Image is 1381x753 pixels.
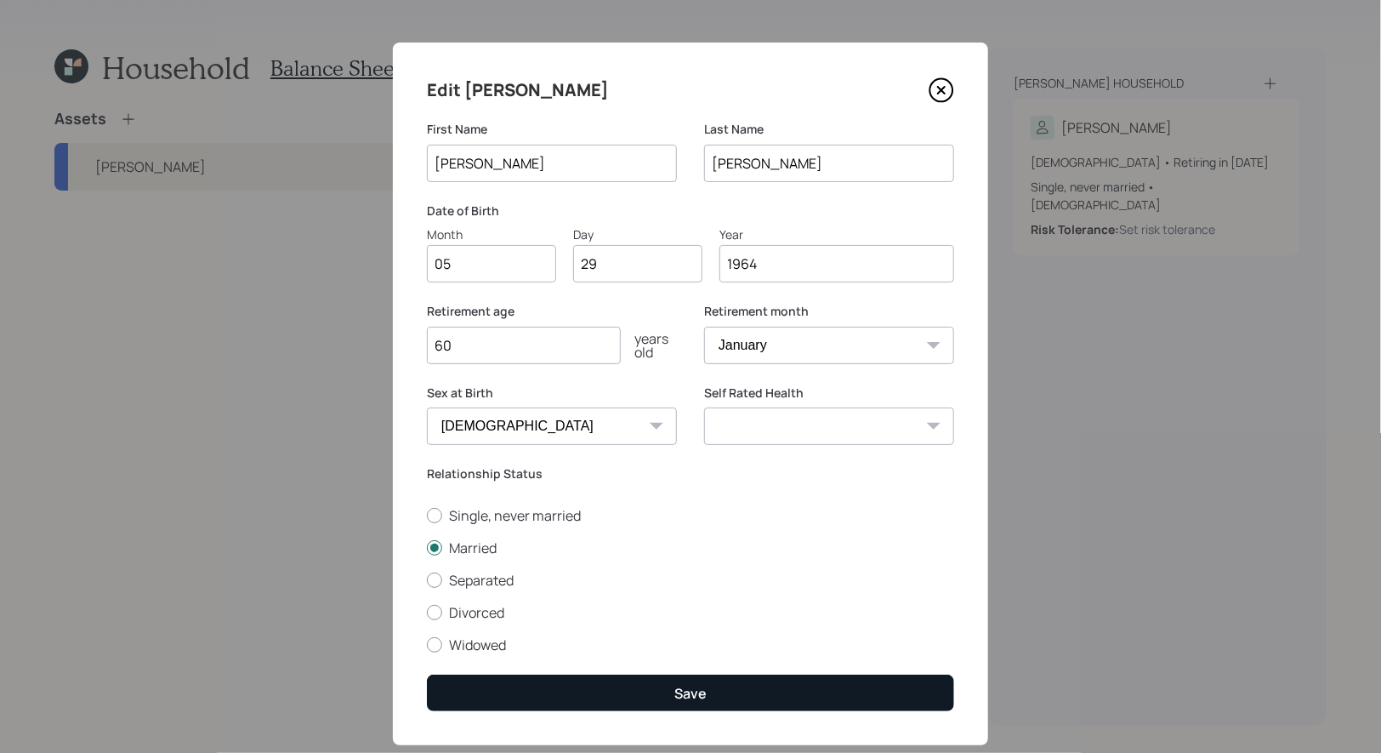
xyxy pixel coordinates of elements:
[427,603,954,622] label: Divorced
[704,303,954,320] label: Retirement month
[427,77,609,104] h4: Edit [PERSON_NAME]
[427,636,954,654] label: Widowed
[427,539,954,557] label: Married
[427,506,954,525] label: Single, never married
[573,245,702,282] input: Day
[427,303,677,320] label: Retirement age
[719,225,954,243] div: Year
[674,684,707,703] div: Save
[704,385,954,402] label: Self Rated Health
[427,225,556,243] div: Month
[719,245,954,282] input: Year
[427,385,677,402] label: Sex at Birth
[704,121,954,138] label: Last Name
[427,203,954,220] label: Date of Birth
[427,675,954,711] button: Save
[573,225,702,243] div: Day
[427,571,954,590] label: Separated
[427,245,556,282] input: Month
[621,332,677,359] div: years old
[427,121,677,138] label: First Name
[427,465,954,482] label: Relationship Status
